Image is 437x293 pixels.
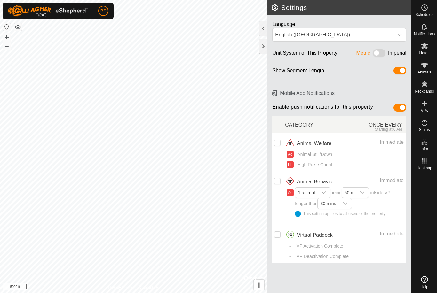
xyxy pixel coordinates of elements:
[3,34,11,41] button: +
[414,32,435,36] span: Notifications
[419,51,429,55] span: Herds
[294,253,349,260] span: VP Deactivation Complete
[14,23,22,31] button: Map Layers
[415,89,434,93] span: Neckbands
[393,28,406,41] div: dropdown trigger
[108,285,132,290] a: Privacy Policy
[285,177,295,187] img: animal behavior icon
[354,177,404,184] div: Immediate
[272,49,337,59] div: Unit System of This Property
[3,23,11,31] button: Reset Map
[272,20,406,28] div: Language
[270,88,409,99] h6: Mobile App Notifications
[3,42,11,50] button: –
[420,147,428,151] span: Infra
[354,138,404,146] div: Immediate
[356,188,369,198] div: dropdown trigger
[417,70,431,74] span: Animals
[415,13,433,17] span: Schedules
[100,8,107,14] span: BS
[342,188,356,198] span: 50m
[354,230,404,238] div: Immediate
[346,127,402,132] div: Starting at 6 AM
[285,138,295,149] img: animal welfare icon
[297,231,333,239] span: Virtual Paddock
[285,230,295,240] img: virtual paddocks icon
[254,280,264,290] button: i
[273,28,393,41] span: English (US)
[339,198,352,209] div: dropdown trigger
[272,104,373,114] span: Enable push notifications for this property
[417,166,432,170] span: Heatmap
[295,211,404,217] div: This setting applies to all users of the property
[258,281,260,289] span: i
[420,285,428,289] span: Help
[297,178,334,186] span: Animal Behavior
[412,274,437,291] a: Help
[297,140,331,147] span: Animal Welfare
[295,161,332,168] span: High Pulse Count
[421,109,428,112] span: VPs
[272,67,324,77] div: Show Segment Length
[140,285,159,290] a: Contact Us
[271,4,411,12] h2: Settings
[388,49,406,59] div: Imperial
[346,118,406,132] div: ONCE EVERY
[356,49,370,59] div: Metric
[295,151,332,158] span: Animal Still/Down
[295,188,317,198] span: 1 animal
[287,151,294,158] button: Ad
[8,5,88,17] img: Gallagher Logo
[294,243,343,250] span: VP Activation Complete
[285,118,346,132] div: CATEGORY
[317,188,330,198] div: dropdown trigger
[275,31,391,39] div: English ([GEOGRAPHIC_DATA])
[318,198,338,209] span: 30 mins
[287,189,294,196] button: Ae
[419,128,430,132] span: Status
[295,190,404,217] span: being outside VP longer than
[287,161,294,168] button: Ph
